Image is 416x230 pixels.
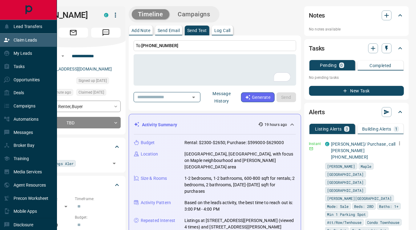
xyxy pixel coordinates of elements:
p: Activity Summary [142,122,177,128]
button: Message History [202,89,241,106]
div: TBD [26,117,121,128]
button: Campaigns [172,9,216,19]
p: Send Email [158,28,180,33]
div: Wed Sep 10 2025 [76,89,121,98]
p: [GEOGRAPHIC_DATA], [GEOGRAPHIC_DATA], with focus on Maple neighbourhood and [PERSON_NAME][GEOGRAP... [184,151,296,170]
span: [PHONE_NUMBER] [141,43,178,48]
span: [GEOGRAPHIC_DATA] [327,187,364,193]
span: Mode: Sale [327,203,349,209]
h2: Tasks [309,43,325,53]
a: [EMAIL_ADDRESS][DOMAIN_NAME] [42,67,112,71]
span: Beds: 2BD [354,203,374,209]
span: [GEOGRAPHIC_DATA] [327,179,364,185]
button: Timeline [132,9,169,19]
p: No notes available [309,26,404,32]
p: 3 [345,127,348,131]
p: Based on the lead's activity, the best time to reach out is: 3:00 PM - 4:00 PM [184,200,296,212]
h2: Alerts [309,107,325,117]
p: No pending tasks [309,73,404,82]
p: Location [141,151,158,157]
span: [PERSON_NAME] [327,163,355,169]
p: To: [134,40,296,51]
h2: Notes [309,10,325,20]
span: Condo Townhouse [367,219,400,225]
div: Notes [309,8,404,23]
button: New Task [309,86,404,96]
p: Rental: $2300-$2650; Purchase: $599000-$629000 [184,139,284,146]
p: Log Call [214,28,231,33]
p: Pending [320,63,337,67]
p: Building Alerts [362,127,391,131]
button: Open [189,93,198,102]
p: 19 hours ago [265,122,287,127]
a: [PERSON_NAME]/ Purchase , call [PERSON_NAME] [PHONE_NUMBER] [331,142,396,159]
textarea: To enrich screen reader interactions, please activate Accessibility in Grammarly extension settings [138,57,292,83]
h1: [PERSON_NAME] [26,10,95,20]
p: 1-2 bedrooms, 1-2 bathrooms, 600-800 sqft for rentals; 2 bedrooms, 2 bathrooms, [DATE]-[DATE] sqf... [184,175,296,195]
p: Listing Alerts [315,127,342,131]
svg: Email [309,147,313,151]
p: Timeframe: [75,196,121,202]
div: condos.ca [325,142,329,146]
button: Open [110,159,119,168]
div: Tags [26,139,121,154]
span: Att/Row/Twnhouse [327,219,362,225]
span: Maple [361,163,372,169]
span: Baths: 1+ [379,203,399,209]
span: Signed up [DATE] [79,78,107,84]
div: condos.ca [104,13,108,17]
span: Email [59,28,88,38]
div: Criteria [26,178,121,192]
div: Sun May 07 2023 [76,77,121,86]
button: Generate [241,92,274,102]
span: Min 1 Parking Spot [327,211,366,217]
div: Activity Summary19 hours ago [134,119,296,131]
p: Budget: [75,215,121,220]
p: Completed [370,63,392,68]
span: Claimed [DATE] [79,89,104,95]
p: Activity Pattern [141,200,171,206]
p: Repeated Interest [141,217,175,224]
p: 0 [341,63,343,67]
p: Send Text [187,28,207,33]
p: Add Note [131,28,150,33]
p: Budget [141,139,155,146]
span: [GEOGRAPHIC_DATA] [327,171,364,177]
div: Alerts [309,105,404,119]
p: Size & Rooms [141,175,167,182]
span: Message [91,28,121,38]
p: Instant [309,141,321,147]
div: Renter , Buyer [26,101,121,112]
button: Open [59,52,67,60]
p: 1 [395,127,398,131]
div: Tasks [309,41,404,56]
span: [PERSON_NAME][GEOGRAPHIC_DATA] [327,195,392,201]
